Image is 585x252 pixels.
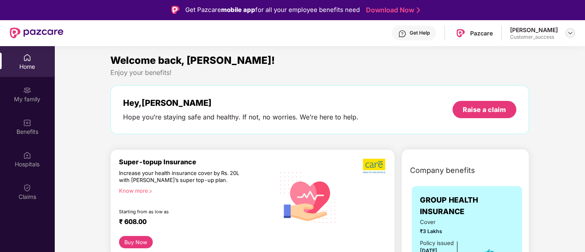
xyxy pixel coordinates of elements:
[123,113,359,121] div: Hope you’re staying safe and healthy. If not, no worries. We’re here to help.
[470,29,493,37] div: Pazcare
[119,236,153,248] button: Buy Now
[185,5,360,15] div: Get Pazcare for all your employee benefits need
[510,34,558,40] div: Customer_success
[454,27,466,39] img: Pazcare_Logo.png
[119,187,270,193] div: Know more
[366,6,417,14] a: Download Now
[420,218,464,226] span: Cover
[567,30,573,36] img: svg+xml;base64,PHN2ZyBpZD0iRHJvcGRvd24tMzJ4MzIiIHhtbG5zPSJodHRwOi8vd3d3LnczLm9yZy8yMDAwL3N2ZyIgd2...
[398,30,406,38] img: svg+xml;base64,PHN2ZyBpZD0iSGVscC0zMngzMiIgeG1sbnM9Imh0dHA6Ly93d3cudzMub3JnLzIwMDAvc3ZnIiB3aWR0aD...
[10,28,63,38] img: New Pazcare Logo
[420,239,454,247] div: Policy issued
[420,227,464,235] span: ₹3 Lakhs
[275,163,341,231] img: svg+xml;base64,PHN2ZyB4bWxucz0iaHR0cDovL3d3dy53My5vcmcvMjAwMC9zdmciIHhtbG5zOnhsaW5rPSJodHRwOi8vd3...
[221,6,255,14] strong: mobile app
[23,86,31,94] img: svg+xml;base64,PHN2ZyB3aWR0aD0iMjAiIGhlaWdodD0iMjAiIHZpZXdCb3g9IjAgMCAyMCAyMCIgZmlsbD0ibm9uZSIgeG...
[410,30,430,36] div: Get Help
[463,105,506,114] div: Raise a claim
[119,158,275,166] div: Super-topup Insurance
[171,6,179,14] img: Logo
[119,170,239,184] div: Increase your health insurance cover by Rs. 20L with [PERSON_NAME]’s super top-up plan.
[23,151,31,159] img: svg+xml;base64,PHN2ZyBpZD0iSG9zcGl0YWxzIiB4bWxucz0iaHR0cDovL3d3dy53My5vcmcvMjAwMC9zdmciIHdpZHRoPS...
[110,68,529,77] div: Enjoy your benefits!
[510,26,558,34] div: [PERSON_NAME]
[110,54,275,66] span: Welcome back, [PERSON_NAME]!
[23,54,31,62] img: svg+xml;base64,PHN2ZyBpZD0iSG9tZSIgeG1sbnM9Imh0dHA6Ly93d3cudzMub3JnLzIwMDAvc3ZnIiB3aWR0aD0iMjAiIG...
[23,119,31,127] img: svg+xml;base64,PHN2ZyBpZD0iQmVuZWZpdHMiIHhtbG5zPSJodHRwOi8vd3d3LnczLm9yZy8yMDAwL3N2ZyIgd2lkdGg9Ij...
[123,98,359,108] div: Hey, [PERSON_NAME]
[363,158,386,174] img: b5dec4f62d2307b9de63beb79f102df3.png
[410,165,475,176] span: Company benefits
[119,209,240,215] div: Starting from as low as
[23,184,31,192] img: svg+xml;base64,PHN2ZyBpZD0iQ2xhaW0iIHhtbG5zPSJodHRwOi8vd3d3LnczLm9yZy8yMDAwL3N2ZyIgd2lkdGg9IjIwIi...
[119,218,267,228] div: ₹ 608.00
[148,189,153,194] span: right
[420,194,482,218] span: GROUP HEALTH INSURANCE
[417,6,420,14] img: Stroke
